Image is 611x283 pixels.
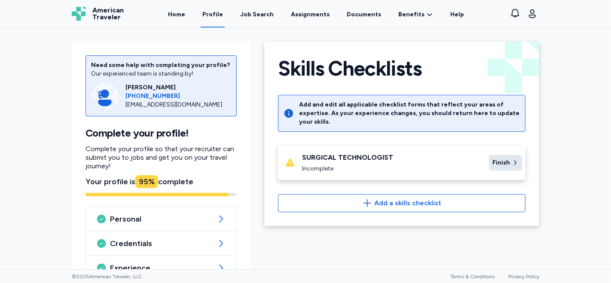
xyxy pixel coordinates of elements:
[508,274,539,280] a: Privacy Policy
[72,273,142,280] span: © 2025 American Traveler, LLC
[240,10,274,19] div: Job Search
[135,175,158,188] div: 95 %
[92,7,124,21] span: American Traveler
[91,83,119,111] img: Consultant
[278,194,525,212] button: Add a skills checklist
[302,152,482,163] div: SURGICAL TECHNOLOGIST
[278,146,525,180] div: SURGICAL TECHNOLOGISTIncompleteFinish
[125,100,231,109] div: [EMAIL_ADDRESS][DOMAIN_NAME]
[450,274,495,280] a: Terms & Conditions
[492,158,510,167] span: Finish
[398,10,425,19] span: Benefits
[125,83,231,92] div: [PERSON_NAME]
[299,100,520,126] div: Add and edit all applicable checklist forms that reflect your areas of expertise. As your experie...
[91,70,231,78] div: Our experienced team is standing by!
[86,176,237,188] div: Your profile is complete
[125,92,231,100] a: [PHONE_NUMBER]
[72,7,86,21] img: Logo
[86,127,237,140] h1: Complete your profile!
[278,55,422,81] h1: Skills Checklists
[110,238,212,249] span: Credentials
[398,10,433,19] a: Benefits
[91,61,231,70] div: Need some help with completing your profile?
[86,145,237,170] p: Complete your profile so that your recruiter can submit you to jobs and get you on your travel jo...
[110,214,212,224] span: Personal
[302,164,482,173] div: Incomplete
[374,198,441,208] span: Add a skills checklist
[201,1,225,27] a: Profile
[110,263,212,273] span: Experience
